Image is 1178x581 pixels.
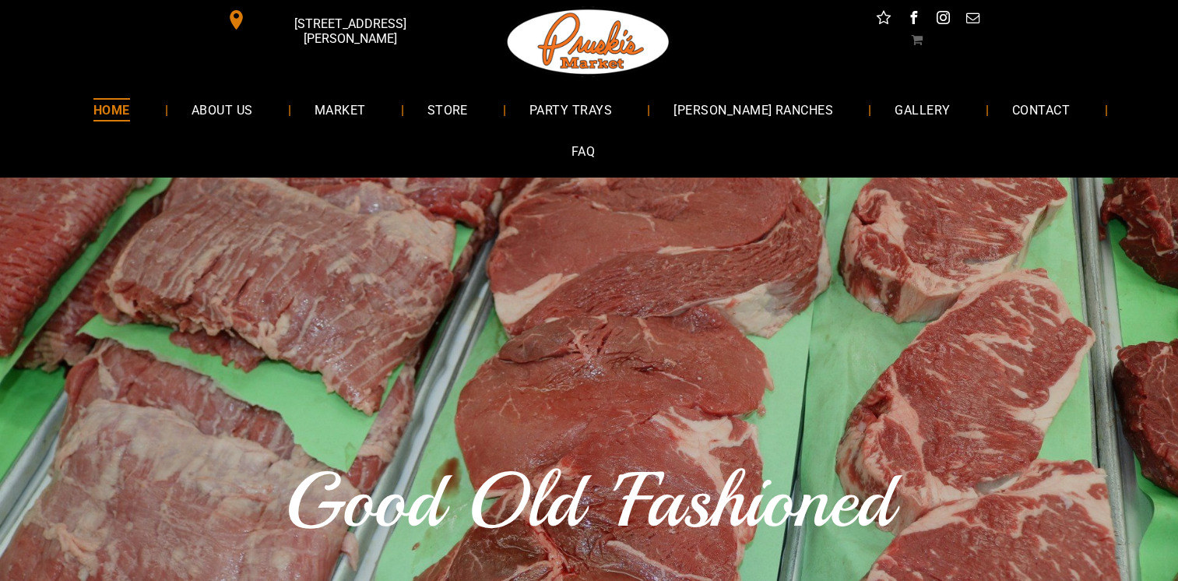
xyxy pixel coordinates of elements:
a: [STREET_ADDRESS][PERSON_NAME] [216,8,454,32]
a: email [962,8,983,32]
a: CONTACT [989,89,1093,130]
span: [STREET_ADDRESS][PERSON_NAME] [249,9,450,54]
a: Social network [874,8,894,32]
a: GALLERY [871,89,973,130]
a: instagram [933,8,953,32]
a: [PERSON_NAME] RANCHES [650,89,856,130]
a: MARKET [291,89,389,130]
a: STORE [404,89,491,130]
a: PARTY TRAYS [506,89,635,130]
a: facebook [903,8,923,32]
a: HOME [70,89,153,130]
a: ABOUT US [168,89,276,130]
a: FAQ [548,131,618,172]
